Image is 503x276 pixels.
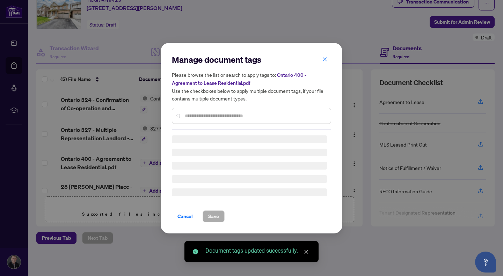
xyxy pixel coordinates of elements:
h5: Please browse the list or search to apply tags to: Use the checkboxes below to apply multiple doc... [172,71,331,102]
button: Save [203,210,225,222]
button: Cancel [172,210,198,222]
span: Cancel [177,211,193,222]
button: Open asap [475,252,496,273]
div: Document tags updated successfully. [205,247,310,255]
h2: Manage document tags [172,54,331,65]
span: check-circle [193,249,198,254]
span: Ontario 400 - Agreement to Lease Residential.pdf [172,72,306,86]
span: close [304,249,309,254]
span: close [322,57,327,61]
a: Close [302,248,310,256]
